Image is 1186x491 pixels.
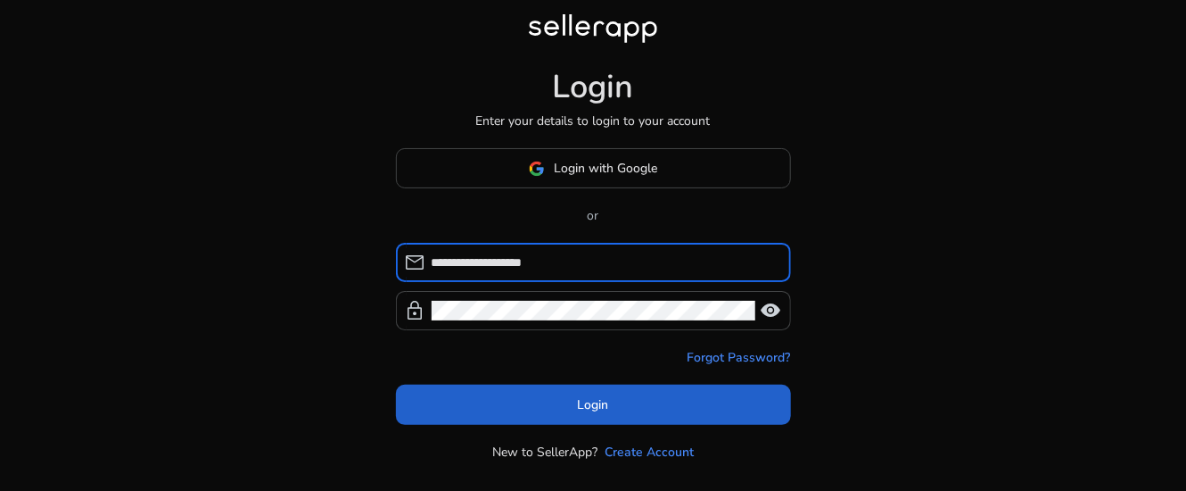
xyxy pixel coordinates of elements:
[396,385,791,425] button: Login
[492,443,597,462] p: New to SellerApp?
[554,159,657,178] span: Login with Google
[553,68,634,106] h1: Login
[578,395,609,414] span: Login
[605,443,694,462] a: Create Account
[405,252,426,273] span: mail
[396,206,791,225] p: or
[405,300,426,321] span: lock
[529,161,545,177] img: google-logo.svg
[688,348,791,367] a: Forgot Password?
[396,148,791,188] button: Login with Google
[476,112,711,130] p: Enter your details to login to your account
[761,300,782,321] span: visibility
